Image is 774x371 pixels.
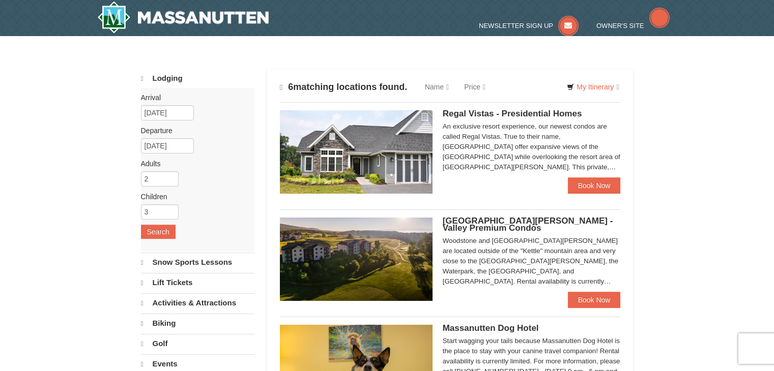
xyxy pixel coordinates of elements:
[141,293,254,313] a: Activities & Attractions
[288,82,293,92] span: 6
[141,273,254,292] a: Lift Tickets
[97,1,269,34] img: Massanutten Resort Logo
[443,109,582,118] span: Regal Vistas - Presidential Homes
[596,22,644,29] span: Owner's Site
[568,177,621,194] a: Book Now
[479,22,579,29] a: Newsletter Sign Up
[141,225,176,239] button: Search
[456,77,493,97] a: Price
[443,121,621,172] div: An exclusive resort experience, our newest condos are called Regal Vistas. True to their name, [G...
[141,314,254,333] a: Biking
[443,236,621,287] div: Woodstone and [GEOGRAPHIC_DATA][PERSON_NAME] are located outside of the "Kettle" mountain area an...
[479,22,553,29] span: Newsletter Sign Up
[97,1,269,34] a: Massanutten Resort
[141,69,254,88] a: Lodging
[560,79,625,95] a: My Itinerary
[280,218,433,301] img: 19219041-4-ec11c166.jpg
[141,159,247,169] label: Adults
[596,22,670,29] a: Owner's Site
[443,216,613,233] span: [GEOGRAPHIC_DATA][PERSON_NAME] - Valley Premium Condos
[280,110,433,194] img: 19218991-1-902409a9.jpg
[141,253,254,272] a: Snow Sports Lessons
[141,192,247,202] label: Children
[280,82,408,92] h4: matching locations found.
[141,92,247,103] label: Arrival
[417,77,456,97] a: Name
[141,126,247,136] label: Departure
[568,292,621,308] a: Book Now
[141,334,254,353] a: Golf
[443,323,539,333] span: Massanutten Dog Hotel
